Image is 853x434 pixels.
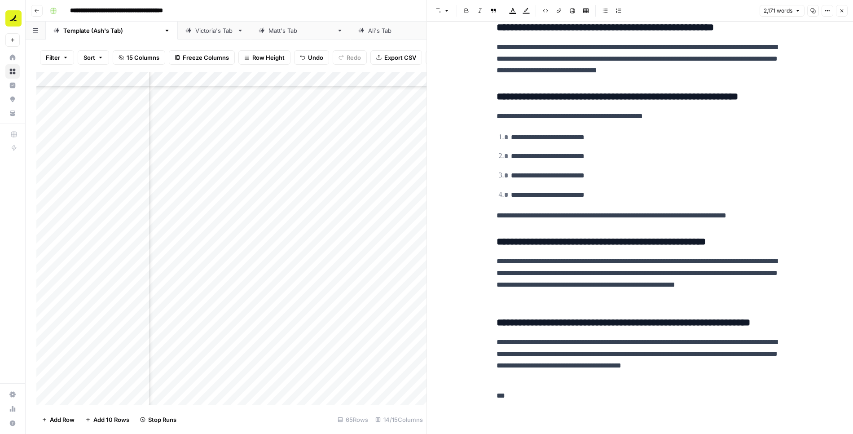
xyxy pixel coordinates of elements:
[5,50,20,65] a: Home
[368,26,433,35] div: [PERSON_NAME]'s Tab
[268,26,333,35] div: [PERSON_NAME]'s Tab
[5,7,20,30] button: Workspace: Ramp
[36,412,80,427] button: Add Row
[40,50,74,65] button: Filter
[5,78,20,93] a: Insights
[764,7,792,15] span: 2,171 words
[351,22,450,40] a: [PERSON_NAME]'s Tab
[84,53,95,62] span: Sort
[195,26,233,35] div: Victoria's Tab
[294,50,329,65] button: Undo
[347,53,361,62] span: Redo
[384,53,416,62] span: Export CSV
[238,50,290,65] button: Row Height
[5,416,20,430] button: Help + Support
[46,22,178,40] a: Template ([PERSON_NAME]'s Tab)
[50,415,75,424] span: Add Row
[760,5,805,17] button: 2,171 words
[308,53,323,62] span: Undo
[80,412,135,427] button: Add 10 Rows
[370,50,422,65] button: Export CSV
[5,64,20,79] a: Browse
[63,26,160,35] div: Template ([PERSON_NAME]'s Tab)
[178,22,251,40] a: Victoria's Tab
[113,50,165,65] button: 15 Columns
[169,50,235,65] button: Freeze Columns
[5,92,20,106] a: Opportunities
[46,53,60,62] span: Filter
[5,387,20,402] a: Settings
[5,10,22,27] img: Ramp Logo
[372,412,426,427] div: 14/15 Columns
[5,106,20,120] a: Your Data
[252,53,285,62] span: Row Height
[135,412,182,427] button: Stop Runs
[251,22,351,40] a: [PERSON_NAME]'s Tab
[183,53,229,62] span: Freeze Columns
[93,415,129,424] span: Add 10 Rows
[148,415,176,424] span: Stop Runs
[334,412,372,427] div: 65 Rows
[5,402,20,416] a: Usage
[78,50,109,65] button: Sort
[127,53,159,62] span: 15 Columns
[333,50,367,65] button: Redo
